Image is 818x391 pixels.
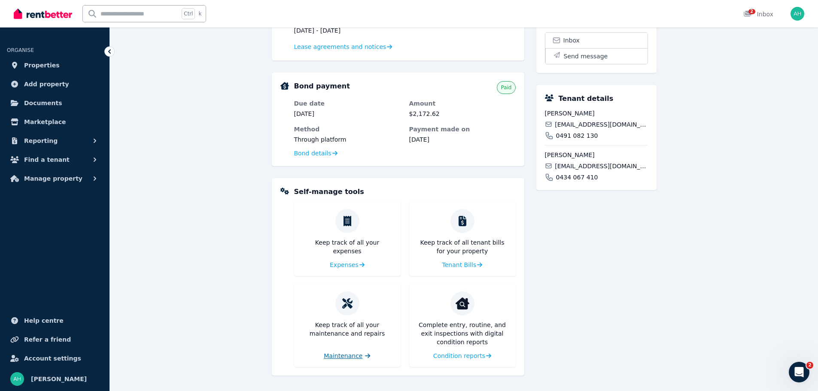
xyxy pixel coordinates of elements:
span: 0434 067 410 [556,173,598,182]
dd: [DATE] [294,109,401,118]
span: [EMAIL_ADDRESS][DOMAIN_NAME] [555,162,648,170]
a: Help centre [7,312,103,329]
dt: Due date [294,99,401,108]
a: Tenant Bills [442,261,483,269]
button: Manage property [7,170,103,187]
button: Reporting [7,132,103,149]
span: Reporting [24,136,58,146]
a: Documents [7,94,103,112]
p: Keep track of all your maintenance and repairs [301,321,394,338]
h5: Bond payment [294,81,350,91]
span: Paid [501,84,511,91]
a: Properties [7,57,103,74]
span: Condition reports [433,352,485,360]
span: Expenses [330,261,359,269]
img: Bond Details [280,82,289,90]
p: Keep track of all your expenses [301,238,394,255]
span: ORGANISE [7,47,34,53]
span: [PERSON_NAME] [31,374,87,384]
dt: Method [294,125,401,133]
a: Inbox [545,33,648,48]
a: Marketplace [7,113,103,130]
iframe: Intercom live chat [789,362,809,382]
a: Account settings [7,350,103,367]
span: Tenant Bills [442,261,477,269]
span: Lease agreements and notices [294,42,386,51]
a: Expenses [330,261,365,269]
span: k [198,10,201,17]
span: Properties [24,60,60,70]
a: Maintenance [324,352,370,360]
a: Bond details [294,149,338,158]
span: Marketplace [24,117,66,127]
span: Manage property [24,173,82,184]
span: Maintenance [324,352,362,360]
span: Find a tenant [24,155,70,165]
span: Ctrl [182,8,195,19]
span: [EMAIL_ADDRESS][DOMAIN_NAME] [555,120,648,129]
p: Keep track of all tenant bills for your property [416,238,509,255]
span: 2 [806,362,813,369]
span: 2 [748,9,755,14]
img: Condition reports [456,297,469,310]
span: Help centre [24,315,64,326]
span: Send message [564,52,608,61]
button: Find a tenant [7,151,103,168]
dd: Through platform [294,135,401,144]
span: Refer a friend [24,334,71,345]
img: April Huggins-Thompson [791,7,804,21]
h5: Self-manage tools [294,187,364,197]
a: Condition reports [433,352,492,360]
span: Documents [24,98,62,108]
span: Inbox [563,36,580,45]
span: [PERSON_NAME] [545,109,648,118]
span: [PERSON_NAME] [545,151,648,159]
span: Account settings [24,353,81,364]
span: Add property [24,79,69,89]
p: Complete entry, routine, and exit inspections with digital condition reports [416,321,509,346]
dd: [DATE] [409,135,516,144]
button: Send message [545,48,648,64]
dt: Payment made on [409,125,516,133]
img: RentBetter [14,7,72,20]
a: Lease agreements and notices [294,42,392,51]
img: April Huggins-Thompson [10,372,24,386]
dd: [DATE] - [DATE] [294,26,401,35]
dt: Amount [409,99,516,108]
span: Bond details [294,149,331,158]
div: Inbox [743,10,773,18]
a: Refer a friend [7,331,103,348]
a: Add property [7,76,103,93]
dd: $2,172.62 [409,109,516,118]
h5: Tenant details [559,94,614,104]
span: 0491 082 130 [556,131,598,140]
